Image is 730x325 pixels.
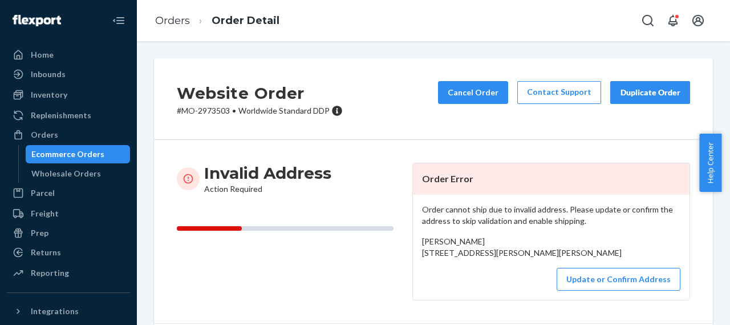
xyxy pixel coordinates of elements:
[438,81,508,104] button: Cancel Order
[662,9,684,32] button: Open notifications
[422,236,622,258] span: [PERSON_NAME] [STREET_ADDRESS][PERSON_NAME][PERSON_NAME]
[7,204,130,223] a: Freight
[31,227,48,239] div: Prep
[31,129,58,141] div: Orders
[7,106,130,125] a: Replenishments
[7,65,130,83] a: Inbounds
[31,187,55,199] div: Parcel
[517,81,601,104] a: Contact Support
[238,106,330,115] span: Worldwide Standard DDP
[31,208,59,219] div: Freight
[26,164,131,183] a: Wholesale Orders
[31,168,101,179] div: Wholesale Orders
[7,264,130,282] a: Reporting
[146,4,289,38] ol: breadcrumbs
[31,267,69,279] div: Reporting
[422,204,680,227] p: Order cannot ship due to invalid address. Please update or confirm the address to skip validation...
[31,69,66,80] div: Inbounds
[31,89,67,101] div: Inventory
[177,81,343,105] h2: Website Order
[212,14,279,27] a: Order Detail
[204,163,331,183] h3: Invalid Address
[557,268,680,291] button: Update or Confirm Address
[177,105,343,117] p: # MO-2973503
[13,15,61,26] img: Flexport logo
[7,46,130,64] a: Home
[610,81,690,104] button: Duplicate Order
[7,184,130,202] a: Parcel
[7,243,130,262] a: Returns
[31,149,104,160] div: Ecommerce Orders
[232,106,236,115] span: •
[26,145,131,163] a: Ecommerce Orders
[31,306,79,317] div: Integrations
[7,302,130,320] button: Integrations
[31,49,54,61] div: Home
[107,9,130,32] button: Close Navigation
[31,110,91,121] div: Replenishments
[699,134,721,192] button: Help Center
[7,224,130,242] a: Prep
[413,163,690,195] header: Order Error
[31,247,61,258] div: Returns
[7,86,130,104] a: Inventory
[636,9,659,32] button: Open Search Box
[620,87,680,98] div: Duplicate Order
[687,9,709,32] button: Open account menu
[155,14,190,27] a: Orders
[7,126,130,144] a: Orders
[204,163,331,195] div: Action Required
